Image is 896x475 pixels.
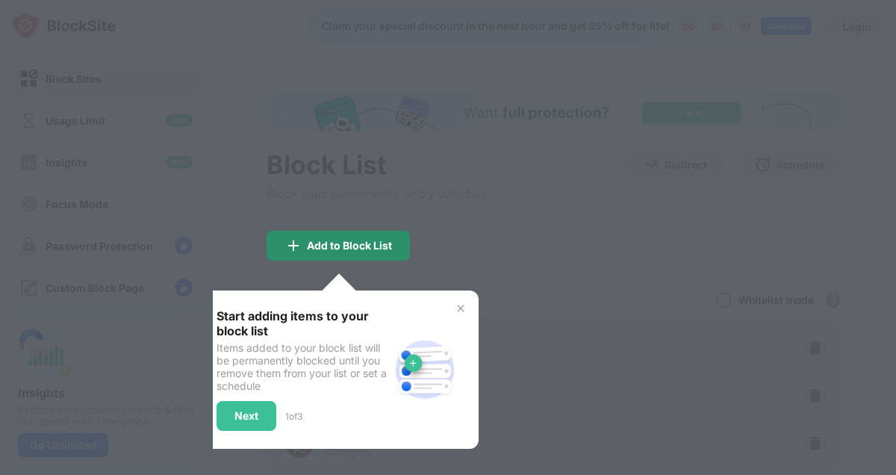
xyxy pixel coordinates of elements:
[389,334,461,406] img: block-site.svg
[285,411,302,422] div: 1 of 3
[234,410,258,422] div: Next
[217,308,389,338] div: Start adding items to your block list
[307,240,392,252] div: Add to Block List
[217,341,389,392] div: Items added to your block list will be permanently blocked until you remove them from your list o...
[455,302,467,314] img: x-button.svg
